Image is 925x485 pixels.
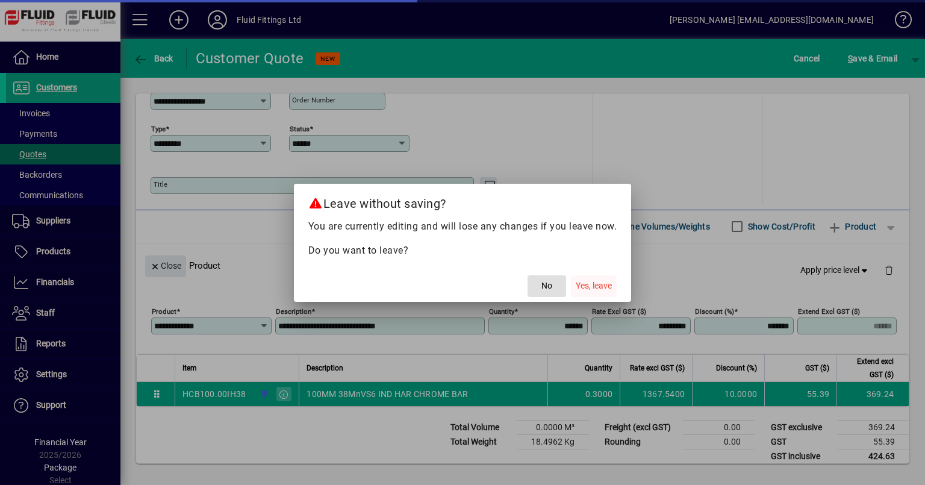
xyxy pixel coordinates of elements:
[528,275,566,297] button: No
[294,184,632,219] h2: Leave without saving?
[308,243,617,258] p: Do you want to leave?
[576,280,612,292] span: Yes, leave
[308,219,617,234] p: You are currently editing and will lose any changes if you leave now.
[541,280,552,292] span: No
[571,275,617,297] button: Yes, leave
